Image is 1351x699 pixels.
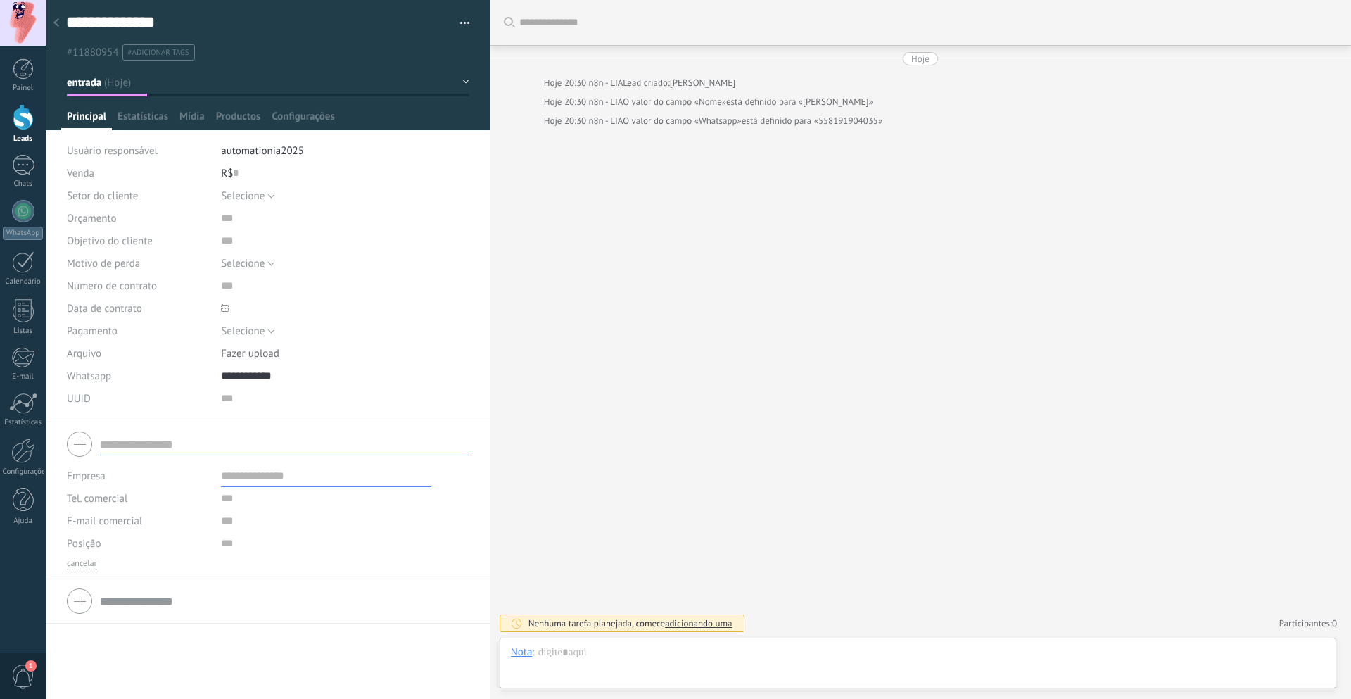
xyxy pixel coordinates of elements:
[3,327,44,336] div: Listas
[67,297,210,320] div: Data de contrato
[67,236,153,246] span: Objetivo do cliente
[3,134,44,144] div: Leads
[544,95,589,109] div: Hoje 20:30
[221,320,275,342] button: Selecione
[3,372,44,382] div: E-mail
[67,348,101,359] span: Arquivo
[670,76,735,90] a: [PERSON_NAME]
[221,144,304,158] span: automationia2025
[67,303,142,314] span: Data de contrato
[67,510,142,532] button: E-mail comercial
[67,558,97,569] button: cancelar
[3,517,44,526] div: Ajuda
[588,96,623,108] span: n8n - LIA
[67,110,106,130] span: Principal
[67,515,142,528] span: E-mail comercial
[221,162,469,184] div: R$
[544,114,589,128] div: Hoje 20:30
[742,114,882,128] span: está definido para «558191904035»
[179,110,205,130] span: Mídia
[665,617,732,629] span: adicionando uma
[221,184,275,207] button: Selecione
[67,539,101,549] span: Posição
[1332,617,1337,629] span: 0
[118,110,168,130] span: Estatísticas
[67,492,127,505] span: Tel. comercial
[1279,617,1337,629] a: Participantes:0
[67,191,138,201] span: Setor do cliente
[3,84,44,93] div: Painel
[67,487,127,510] button: Tel. comercial
[221,252,275,275] button: Selecione
[67,162,210,184] div: Venda
[25,660,37,672] span: 1
[67,167,94,180] span: Venda
[67,371,111,382] span: Whatsapp
[726,95,873,109] span: está definido para «[PERSON_NAME]»
[623,114,741,128] span: O valor do campo «Whatsapp»
[128,48,189,58] span: #adicionar tags
[221,257,265,270] span: Selecione
[67,365,210,387] div: Whatsapp
[67,387,210,410] div: UUID
[67,139,210,162] div: Usuário responsável
[67,258,140,269] span: Motivo de perda
[3,418,44,427] div: Estatísticas
[67,275,210,297] div: Número de contrato
[67,471,106,481] label: Empresa
[911,52,930,65] div: Hoje
[67,393,91,404] span: UUID
[67,144,158,158] span: Usuário responsável
[67,184,210,207] div: Setor do cliente
[532,646,534,660] span: :
[67,532,210,555] div: Posição
[221,189,265,203] span: Selecione
[216,110,261,130] span: Productos
[67,252,210,275] div: Motivo de perda
[67,326,118,336] span: Pagamento
[544,76,589,90] div: Hoje 20:30
[67,342,210,365] div: Arquivo
[67,229,210,252] div: Objetivo do cliente
[3,180,44,189] div: Chats
[588,77,623,89] span: n8n - LIA
[3,467,44,477] div: Configurações
[528,617,732,629] div: Nenhuma tarefa planejada, comece
[67,46,119,59] span: #11880954
[272,110,334,130] span: Configurações
[221,325,265,338] span: Selecione
[67,207,210,229] div: Orçamento
[588,115,623,127] span: n8n - LIA
[3,277,44,286] div: Calendário
[623,95,726,109] span: O valor do campo «Nome»
[623,76,670,90] div: Lead criado:
[67,320,210,342] div: Pagamento
[67,213,117,224] span: Orçamento
[3,227,43,240] div: WhatsApp
[67,281,157,291] span: Número de contrato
